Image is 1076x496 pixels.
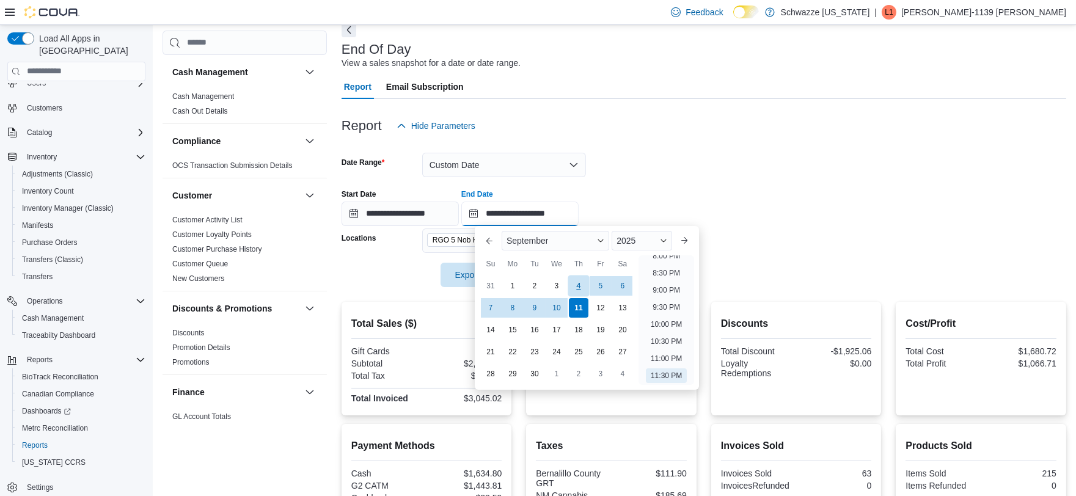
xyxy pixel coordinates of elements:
div: Items Sold [906,469,978,478]
button: Transfers [12,268,150,285]
a: Customer Loyalty Points [172,230,252,239]
span: RGO 5 Nob Hill [427,233,499,247]
button: Customer [302,188,317,203]
div: day-5 [591,276,610,296]
span: Reports [22,352,145,367]
h2: Products Sold [906,439,1056,453]
span: Users [22,76,145,90]
button: Metrc Reconciliation [12,420,150,437]
a: Manifests [17,218,58,233]
div: day-12 [591,298,610,318]
div: Fr [591,254,610,274]
button: Settings [2,478,150,496]
a: Purchase Orders [17,235,82,250]
div: Su [481,254,500,274]
button: Manifests [12,217,150,234]
button: Finance [302,385,317,399]
div: Discounts & Promotions [163,326,327,374]
div: Cash Management [163,89,327,123]
div: Total Profit [906,359,978,368]
h3: End Of Day [342,42,411,57]
span: Customers [22,100,145,115]
div: Customer [163,213,327,291]
input: Press the down key to open a popover containing a calendar. [342,202,459,226]
div: 215 [984,469,1056,478]
h2: Invoices Sold [721,439,872,453]
div: Cash [351,469,424,478]
div: day-25 [569,342,588,362]
div: $1,634.80 [429,469,502,478]
div: day-4 [568,275,589,296]
div: day-9 [525,298,544,318]
a: Transfers (Classic) [17,252,88,267]
a: Traceabilty Dashboard [17,328,100,343]
span: Transfers (Classic) [17,252,145,267]
span: Purchase Orders [22,238,78,247]
span: Adjustments (Classic) [22,169,93,179]
span: Cash Management [22,313,84,323]
label: Date Range [342,158,385,167]
span: Adjustments (Classic) [17,167,145,181]
button: Discounts & Promotions [302,301,317,316]
button: [US_STATE] CCRS [12,454,150,471]
span: Inventory Manager (Classic) [17,201,145,216]
label: Locations [342,233,376,243]
button: Operations [2,293,150,310]
span: BioTrack Reconciliation [17,370,145,384]
button: Discounts & Promotions [172,302,300,315]
a: Inventory Manager (Classic) [17,201,119,216]
div: $0.00 [429,346,502,356]
span: Canadian Compliance [17,387,145,401]
div: InvoicesRefunded [721,481,794,491]
span: Inventory [22,150,145,164]
p: Schwazze [US_STATE] [781,5,870,20]
span: Transfers [22,272,53,282]
span: Traceabilty Dashboard [22,330,95,340]
div: day-11 [569,298,588,318]
button: Traceabilty Dashboard [12,327,150,344]
li: 8:30 PM [648,266,685,280]
div: Tu [525,254,544,274]
span: Dashboards [17,404,145,418]
button: Cash Management [172,66,300,78]
button: Compliance [172,135,300,147]
div: day-2 [569,364,588,384]
span: Dashboards [22,406,71,416]
a: Cash Out Details [172,107,228,115]
span: Settings [22,480,145,495]
div: day-16 [525,320,544,340]
h2: Total Sales ($) [351,316,502,331]
a: GL Account Totals [172,412,231,421]
span: Load All Apps in [GEOGRAPHIC_DATA] [34,32,145,57]
a: Customers [22,101,67,115]
span: Washington CCRS [17,455,145,470]
span: GL Transactions [172,426,225,436]
div: Sa [613,254,632,274]
span: Report [344,75,371,99]
span: RGO 5 Nob Hill [433,234,483,246]
span: L1 [885,5,893,20]
button: Customers [2,99,150,117]
div: -$1,925.06 [799,346,871,356]
div: $111.90 [614,469,687,478]
div: day-31 [481,276,500,296]
span: Metrc Reconciliation [22,423,88,433]
div: $1,443.81 [429,481,502,491]
div: Th [569,254,588,274]
a: Cash Management [17,311,89,326]
button: Previous Month [480,231,499,250]
h2: Cost/Profit [906,316,1056,331]
span: Cash Management [17,311,145,326]
li: 9:00 PM [648,283,685,297]
span: September [507,236,548,246]
button: Compliance [302,134,317,148]
span: Dark Mode [733,18,734,19]
span: Promotions [172,357,210,367]
li: 8:00 PM [648,249,685,263]
button: Operations [22,294,68,308]
button: Reports [2,351,150,368]
span: Metrc Reconciliation [17,421,145,436]
div: Mo [503,254,522,274]
li: 10:30 PM [646,334,687,349]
